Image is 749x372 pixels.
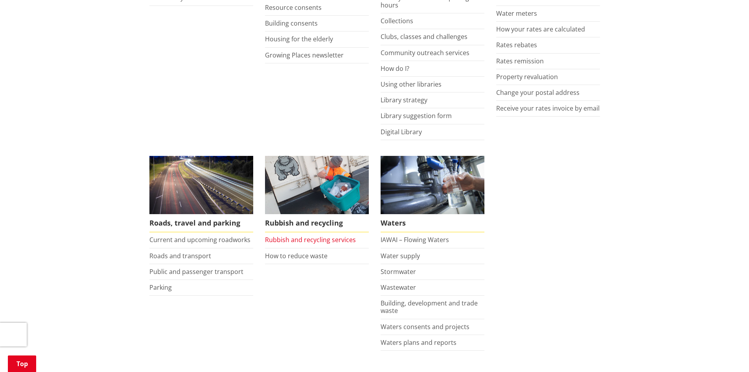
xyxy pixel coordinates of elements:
[381,283,416,292] a: Wastewater
[496,41,537,49] a: Rates rebates
[381,96,427,104] a: Library strategy
[496,88,580,97] a: Change your postal address
[381,32,467,41] a: Clubs, classes and challenges
[381,156,484,215] img: Water treatment
[381,64,409,73] a: How do I?
[381,252,420,260] a: Water supply
[496,25,585,33] a: How your rates are calculated
[149,214,253,232] span: Roads, travel and parking
[381,322,469,331] a: Waters consents and projects
[381,235,449,244] a: IAWAI – Flowing Waters
[8,355,36,372] a: Top
[381,156,484,233] a: Waters
[149,267,243,276] a: Public and passenger transport
[265,252,328,260] a: How to reduce waste
[149,156,253,233] a: Roads, travel and parking Roads, travel and parking
[265,156,369,233] a: Rubbish and recycling
[265,35,333,43] a: Housing for the elderly
[265,235,356,244] a: Rubbish and recycling services
[149,283,172,292] a: Parking
[496,72,558,81] a: Property revaluation
[381,17,413,25] a: Collections
[381,80,442,89] a: Using other libraries
[149,156,253,215] img: Roads, travel and parking
[265,214,369,232] span: Rubbish and recycling
[265,156,369,215] img: Rubbish and recycling
[381,214,484,232] span: Waters
[381,48,469,57] a: Community outreach services
[265,51,344,59] a: Growing Places newsletter
[496,104,600,113] a: Receive your rates invoice by email
[496,9,537,18] a: Water meters
[265,3,322,12] a: Resource consents
[713,339,741,367] iframe: Messenger Launcher
[265,19,318,28] a: Building consents
[381,299,478,315] a: Building, development and trade waste
[381,111,452,120] a: Library suggestion form
[381,338,456,347] a: Waters plans and reports
[496,57,544,65] a: Rates remission
[149,235,250,244] a: Current and upcoming roadworks
[381,267,416,276] a: Stormwater
[149,252,211,260] a: Roads and transport
[381,128,422,136] a: Digital Library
